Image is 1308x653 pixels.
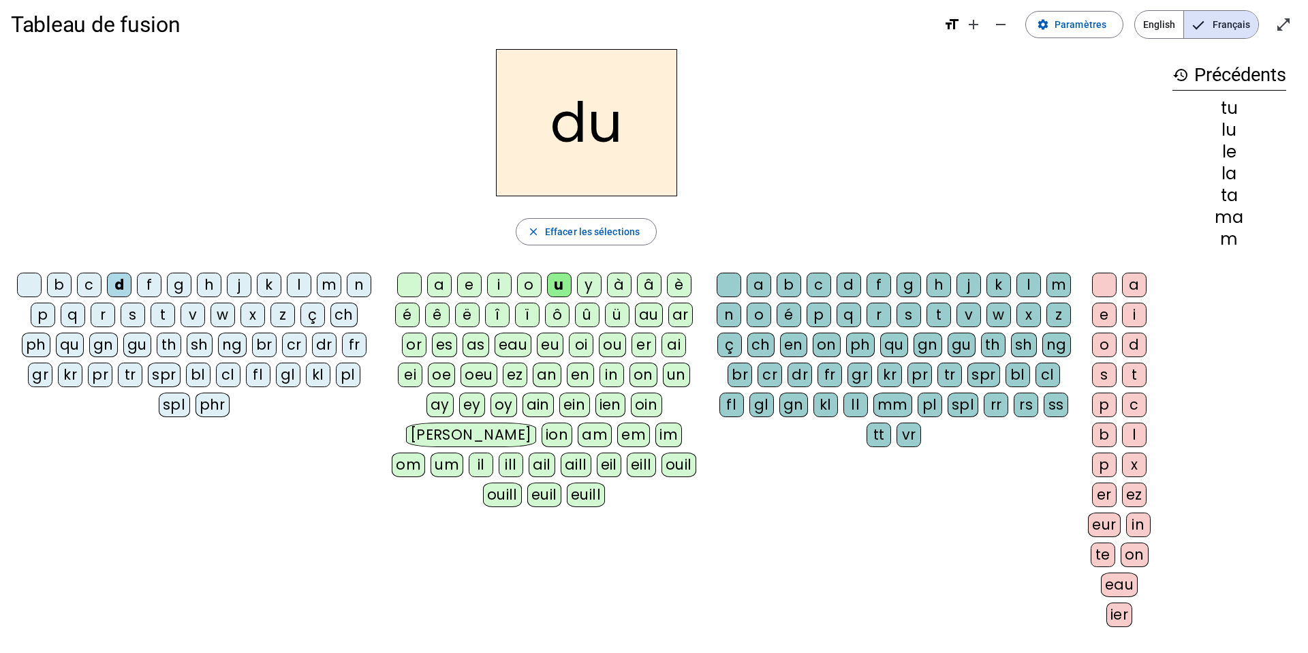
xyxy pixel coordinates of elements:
div: v [181,303,205,327]
div: in [1126,513,1151,537]
div: es [432,333,457,357]
button: Diminuer la taille de la police [987,11,1014,38]
div: gu [948,333,976,357]
div: q [61,303,85,327]
div: x [1122,453,1147,477]
div: spr [967,363,1000,387]
div: im [655,423,682,447]
div: a [427,273,452,297]
div: c [807,273,831,297]
div: gn [914,333,942,357]
mat-icon: format_size [944,16,960,33]
div: ai [661,333,686,357]
div: bl [1006,363,1030,387]
div: ph [22,333,50,357]
div: ï [515,303,540,327]
div: sh [1011,333,1037,357]
div: h [926,273,951,297]
div: pl [336,363,360,387]
div: h [197,273,221,297]
div: on [629,363,657,387]
div: lu [1172,122,1286,138]
div: ë [455,303,480,327]
div: am [578,423,612,447]
div: te [1091,543,1115,567]
div: â [637,273,661,297]
button: Augmenter la taille de la police [960,11,987,38]
div: rr [984,393,1008,417]
div: [PERSON_NAME] [406,423,536,447]
div: ph [846,333,875,357]
div: x [1016,303,1041,327]
span: Effacer les sélections [545,224,640,240]
div: th [157,333,181,357]
div: bl [186,363,211,387]
div: er [1092,483,1117,507]
div: kl [306,363,330,387]
div: ll [843,393,868,417]
div: ng [1042,333,1071,357]
div: gn [89,333,118,357]
div: a [1122,273,1147,297]
div: fl [246,363,270,387]
h1: Tableau de fusion [11,3,933,46]
div: p [807,303,831,327]
div: d [837,273,861,297]
mat-icon: close [527,226,540,238]
div: p [1092,453,1117,477]
div: spl [159,393,190,417]
div: i [487,273,512,297]
div: c [77,273,102,297]
div: dr [788,363,812,387]
div: en [567,363,594,387]
span: Français [1184,11,1258,38]
div: ma [1172,209,1286,226]
div: eur [1088,513,1121,537]
div: euil [527,483,561,507]
div: em [617,423,650,447]
div: sh [187,333,213,357]
div: f [867,273,891,297]
div: à [607,273,632,297]
div: br [728,363,752,387]
div: w [986,303,1011,327]
button: Paramètres [1025,11,1123,38]
div: c [1122,393,1147,417]
div: ô [545,303,570,327]
span: Paramètres [1055,16,1106,33]
div: or [402,333,426,357]
div: as [463,333,489,357]
div: w [211,303,235,327]
div: r [91,303,115,327]
div: b [47,273,72,297]
div: e [1092,303,1117,327]
div: kr [58,363,82,387]
div: î [485,303,510,327]
div: z [1046,303,1071,327]
div: aill [561,453,591,477]
div: d [107,273,131,297]
div: a [747,273,771,297]
div: cr [282,333,307,357]
div: j [956,273,981,297]
div: cl [216,363,240,387]
div: o [517,273,542,297]
div: t [151,303,175,327]
div: fr [817,363,842,387]
div: p [1092,393,1117,417]
div: y [577,273,602,297]
div: ion [542,423,573,447]
div: oeu [461,363,497,387]
div: fr [342,333,367,357]
div: oe [428,363,455,387]
div: gl [749,393,774,417]
div: t [1122,363,1147,387]
div: er [632,333,656,357]
div: d [1122,333,1147,357]
div: ez [1122,483,1147,507]
div: v [956,303,981,327]
mat-icon: history [1172,67,1189,83]
mat-icon: remove [993,16,1009,33]
div: oin [631,393,662,417]
div: p [31,303,55,327]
